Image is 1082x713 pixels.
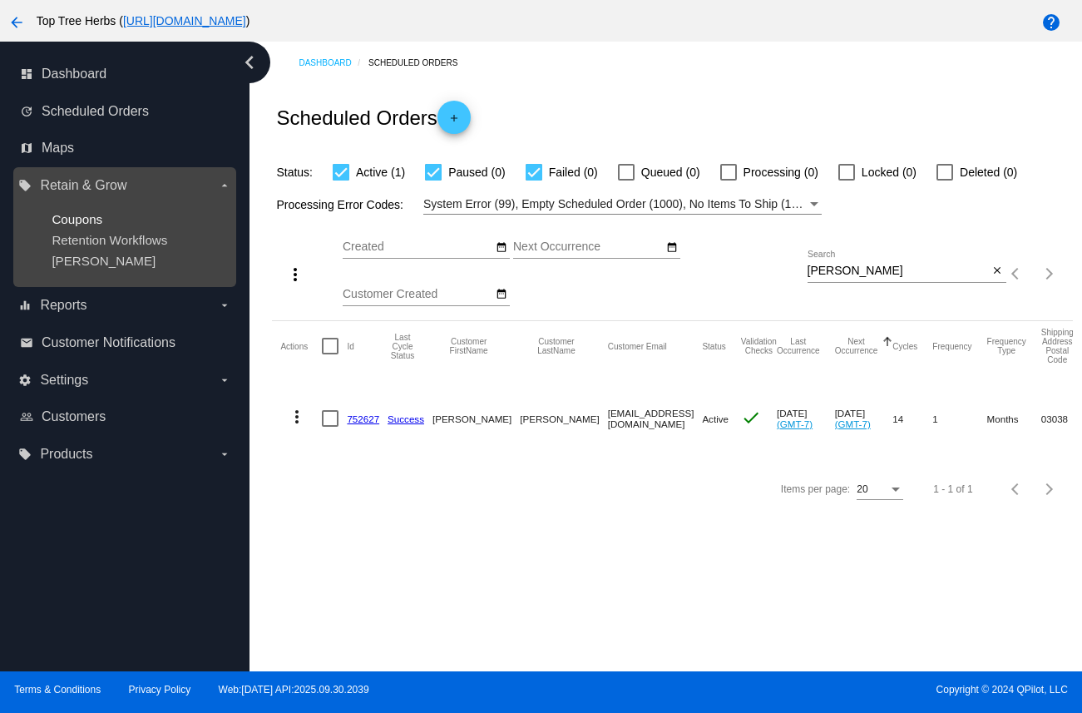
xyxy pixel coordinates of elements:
a: people_outline Customers [20,404,231,430]
span: Processing (0) [744,162,818,182]
mat-cell: 14 [892,371,932,466]
span: Scheduled Orders [42,104,149,119]
mat-cell: [EMAIL_ADDRESS][DOMAIN_NAME] [608,371,703,466]
button: Change sorting for FrequencyType [987,337,1026,355]
a: update Scheduled Orders [20,98,231,125]
a: email Customer Notifications [20,329,231,356]
i: settings [18,374,32,387]
input: Created [343,240,492,254]
a: (GMT-7) [835,418,871,429]
a: Dashboard [299,50,368,76]
span: 20 [857,483,867,495]
i: arrow_drop_down [218,448,231,461]
button: Change sorting for Id [347,341,353,351]
i: equalizer [18,299,32,312]
mat-select: Items per page: [857,484,903,496]
mat-icon: check [741,408,761,428]
span: Settings [40,373,88,388]
i: map [20,141,33,155]
input: Customer Created [343,288,492,301]
span: Copyright © 2024 QPilot, LLC [556,684,1068,696]
input: Search [808,265,989,278]
button: Previous page [1000,473,1033,506]
a: [PERSON_NAME] [52,254,156,268]
button: Next page [1033,473,1066,506]
i: local_offer [18,179,32,192]
a: Scheduled Orders [368,50,472,76]
i: arrow_drop_down [218,299,231,312]
mat-select: Filter by Processing Error Codes [423,194,822,215]
mat-icon: more_vert [285,265,305,285]
span: Retain & Grow [40,178,126,193]
mat-icon: close [991,265,1003,278]
span: Processing Error Codes: [276,198,403,211]
span: Top Tree Herbs ( ) [37,14,250,27]
span: Locked (0) [862,162,916,182]
i: update [20,105,33,118]
mat-cell: [PERSON_NAME] [520,371,607,466]
a: dashboard Dashboard [20,61,231,87]
span: Maps [42,141,74,156]
span: Reports [40,298,86,313]
button: Clear [989,262,1006,280]
button: Change sorting for CustomerLastName [520,337,592,355]
mat-cell: Months [987,371,1041,466]
button: Change sorting for Cycles [892,341,917,351]
mat-icon: date_range [496,288,507,301]
mat-icon: date_range [666,241,678,255]
span: Failed (0) [549,162,598,182]
button: Previous page [1000,257,1033,290]
a: Retention Workflows [52,233,167,247]
button: Change sorting for ShippingPostcode [1041,328,1074,364]
span: Dashboard [42,67,106,82]
span: Deleted (0) [960,162,1017,182]
a: map Maps [20,135,231,161]
div: 1 - 1 of 1 [933,483,972,495]
button: Change sorting for Status [702,341,725,351]
span: Status: [276,166,313,179]
a: Coupons [52,212,102,226]
a: Success [388,413,424,424]
span: Customer Notifications [42,335,175,350]
button: Change sorting for CustomerFirstName [432,337,505,355]
i: arrow_drop_down [218,374,231,387]
i: people_outline [20,410,33,423]
a: (GMT-7) [777,418,813,429]
mat-header-cell: Actions [280,321,322,371]
button: Change sorting for LastOccurrenceUtc [777,337,820,355]
mat-header-cell: Validation Checks [741,321,777,371]
mat-icon: more_vert [287,407,307,427]
span: Active (1) [356,162,405,182]
i: chevron_left [236,49,263,76]
mat-icon: add [444,112,464,132]
button: Change sorting for NextOccurrenceUtc [835,337,878,355]
mat-cell: [DATE] [835,371,893,466]
mat-icon: date_range [496,241,507,255]
a: 752627 [347,413,379,424]
span: Active [702,413,729,424]
button: Change sorting for CustomerEmail [608,341,667,351]
mat-cell: 1 [932,371,986,466]
i: dashboard [20,67,33,81]
i: arrow_drop_down [218,179,231,192]
a: [URL][DOMAIN_NAME] [123,14,246,27]
h2: Scheduled Orders [276,101,470,134]
div: Items per page: [781,483,850,495]
input: Next Occurrence [513,240,663,254]
mat-cell: [DATE] [777,371,835,466]
mat-icon: arrow_back [7,12,27,32]
span: Products [40,447,92,462]
button: Change sorting for LastProcessingCycleId [388,333,417,360]
i: email [20,336,33,349]
span: Paused (0) [448,162,505,182]
button: Next page [1033,257,1066,290]
mat-icon: help [1041,12,1061,32]
span: Customers [42,409,106,424]
button: Change sorting for Frequency [932,341,971,351]
i: local_offer [18,448,32,461]
a: Web:[DATE] API:2025.09.30.2039 [219,684,369,696]
a: Privacy Policy [129,684,191,696]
